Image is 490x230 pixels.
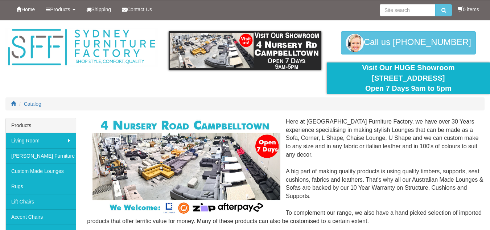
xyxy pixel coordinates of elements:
[6,194,76,209] a: Lift Chairs
[332,62,485,94] div: Visit Our HUGE Showroom [STREET_ADDRESS] Open 7 Days 9am to 5pm
[81,0,117,19] a: Shipping
[116,0,157,19] a: Contact Us
[5,28,158,67] img: Sydney Furniture Factory
[40,0,81,19] a: Products
[169,31,321,70] img: showroom.gif
[458,6,479,13] li: 0 items
[11,0,40,19] a: Home
[6,179,76,194] a: Rugs
[91,7,111,12] span: Shipping
[21,7,35,12] span: Home
[6,164,76,179] a: Custom Made Lounges
[127,7,152,12] span: Contact Us
[6,133,76,148] a: Living Room
[24,101,41,107] a: Catalog
[380,4,435,16] input: Site search
[6,118,76,133] div: Products
[50,7,70,12] span: Products
[6,209,76,225] a: Accent Chairs
[92,118,280,215] img: Corner Modular Lounges
[6,148,76,164] a: [PERSON_NAME] Furniture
